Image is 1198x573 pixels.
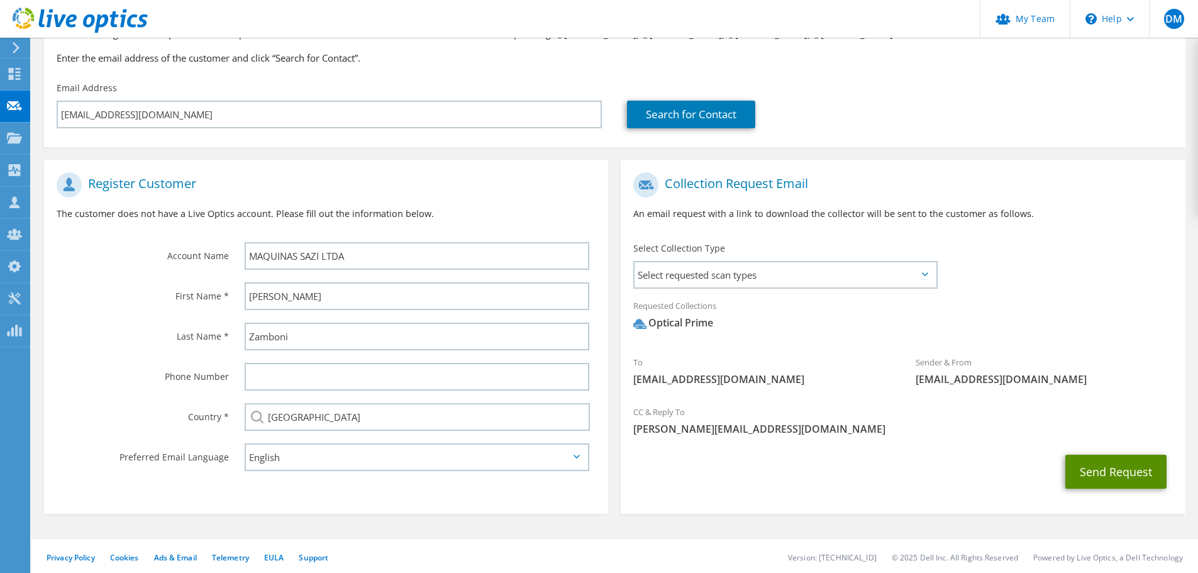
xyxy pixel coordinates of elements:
[1164,9,1184,29] span: DM
[633,172,1166,197] h1: Collection Request Email
[57,443,229,464] label: Preferred Email Language
[264,552,284,563] a: EULA
[916,372,1173,386] span: [EMAIL_ADDRESS][DOMAIN_NAME]
[621,399,1185,442] div: CC & Reply To
[903,349,1185,392] div: Sender & From
[57,363,229,383] label: Phone Number
[633,316,713,330] div: Optical Prime
[633,207,1172,221] p: An email request with a link to download the collector will be sent to the customer as follows.
[57,51,1173,65] h3: Enter the email address of the customer and click “Search for Contact”.
[892,552,1018,563] li: © 2025 Dell Inc. All Rights Reserved
[627,101,755,128] a: Search for Contact
[154,552,197,563] a: Ads & Email
[57,323,229,343] label: Last Name *
[299,552,328,563] a: Support
[635,262,936,287] span: Select requested scan types
[57,172,589,197] h1: Register Customer
[788,552,877,563] li: Version: [TECHNICAL_ID]
[47,552,95,563] a: Privacy Policy
[57,282,229,303] label: First Name *
[1033,552,1183,563] li: Powered by Live Optics, a Dell Technology
[57,82,117,94] label: Email Address
[57,403,229,423] label: Country *
[212,552,249,563] a: Telemetry
[633,372,890,386] span: [EMAIL_ADDRESS][DOMAIN_NAME]
[110,552,139,563] a: Cookies
[1085,13,1097,25] svg: \n
[621,349,903,392] div: To
[57,207,596,221] p: The customer does not have a Live Optics account. Please fill out the information below.
[57,242,229,262] label: Account Name
[1065,455,1167,489] button: Send Request
[633,422,1172,436] span: [PERSON_NAME][EMAIL_ADDRESS][DOMAIN_NAME]
[621,292,1185,343] div: Requested Collections
[633,242,725,255] label: Select Collection Type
